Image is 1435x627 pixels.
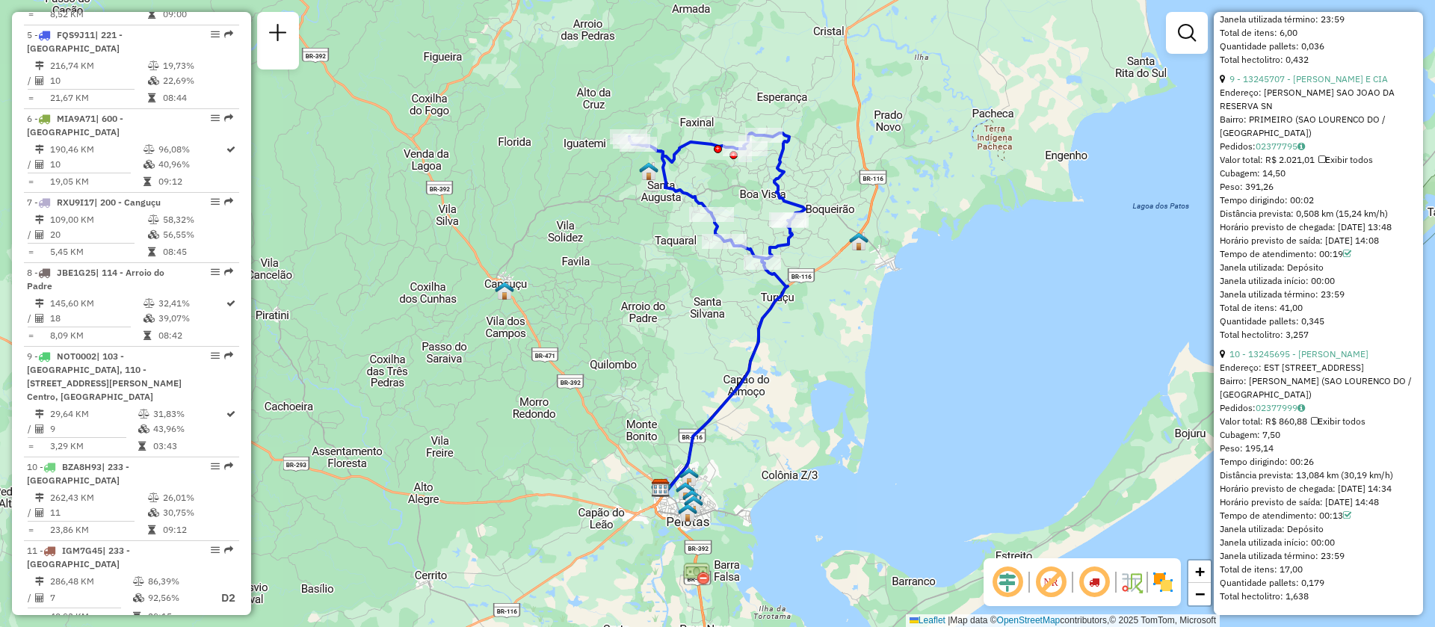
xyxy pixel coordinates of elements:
td: = [27,90,34,105]
span: 10 - [27,461,129,486]
img: CDD Pelotas [651,478,670,498]
i: Tempo total em rota [148,525,155,534]
div: Total hectolitro: 3,257 [1220,328,1417,342]
img: São lorenço do sul [849,232,868,251]
em: Opções [211,197,220,206]
td: 109,00 KM [49,212,147,227]
a: Zoom in [1188,560,1211,583]
a: Leaflet [910,615,945,626]
a: Zoom out [1188,583,1211,605]
div: Quantidade pallets: 0,036 [1220,40,1417,53]
div: Janela utilizada término: 23:59 [1220,549,1417,563]
i: % de utilização do peso [143,299,155,308]
div: Tempo de atendimento: 00:19 [1220,247,1417,261]
td: = [27,439,34,454]
td: 3,29 KM [49,439,138,454]
i: Total de Atividades [35,230,44,239]
span: Ocultar deslocamento [990,564,1025,600]
td: 22,69% [162,73,233,88]
i: % de utilização da cubagem [143,160,155,169]
td: 40,96% [158,157,225,172]
span: 9 - [27,350,182,402]
div: Horário previsto de chegada: [DATE] 13:48 [1220,220,1417,234]
span: Cubagem: 7,50 [1220,429,1280,440]
td: = [27,174,34,189]
span: | 600 - [GEOGRAPHIC_DATA] [27,113,123,138]
td: 43,96% [152,421,225,436]
span: JBE1G25 [57,267,96,278]
td: / [27,505,34,520]
td: 08:44 [162,90,233,105]
img: 105 UDC WCL Três Vendas Brod [679,467,699,487]
div: Valor total: R$ 860,88 [1220,415,1417,428]
span: | 221 - [GEOGRAPHIC_DATA] [27,29,123,54]
span: Cubagem: 14,50 [1220,167,1286,179]
div: Horário previsto de saída: [DATE] 14:08 [1220,234,1417,247]
td: 56,55% [162,227,233,242]
div: Total hectolitro: 0,432 [1220,53,1417,67]
td: 262,43 KM [49,490,147,505]
i: Observações [1297,404,1305,413]
td: 39,07% [158,311,225,326]
span: + [1195,562,1205,581]
a: 02377795 [1256,140,1305,152]
div: Total de itens: 17,00 [1220,563,1417,576]
td: / [27,227,34,242]
i: Total de Atividades [35,508,44,517]
i: Tempo total em rota [143,331,151,340]
i: % de utilização do peso [148,61,159,70]
i: Rota otimizada [226,410,235,418]
i: Tempo total em rota [138,442,146,451]
div: Horário previsto de saída: [DATE] 14:48 [1220,495,1417,509]
span: MIA9A71 [57,113,96,124]
img: 103 UDC WCL Canguçu [495,281,514,300]
em: Opções [211,114,220,123]
i: Tempo total em rota [143,177,151,186]
div: Distância prevista: 0,508 km (15,24 km/h) [1220,207,1417,220]
td: 29:15 [147,609,207,624]
span: | 200 - Canguçu [94,197,161,208]
td: 09:00 [162,7,233,22]
a: 9 - 13245707 - [PERSON_NAME] E CIA [1229,73,1388,84]
div: Quantidade pallets: 0,179 [1220,576,1417,590]
span: 8 - [27,267,164,291]
i: % de utilização da cubagem [148,230,159,239]
div: Janela utilizada término: 23:59 [1220,288,1417,301]
div: Pedidos: [1220,401,1417,415]
i: % de utilização do peso [133,577,144,586]
i: Rota otimizada [226,299,235,308]
p: D2 [209,590,235,607]
span: Peso: 391,26 [1220,181,1274,192]
i: Total de Atividades [35,593,44,602]
div: Janela utilizada início: 00:00 [1220,274,1417,288]
td: / [27,589,34,608]
div: Valor total: R$ 2.021,01 [1220,153,1417,167]
td: 18 [49,311,143,326]
a: Com service time [1343,248,1351,259]
td: 31,83% [152,407,225,421]
td: 92,56% [147,589,207,608]
span: Peso: 195,14 [1220,442,1274,454]
div: Bairro: [PERSON_NAME] (SAO LOURENCO DO / [GEOGRAPHIC_DATA]) [1220,374,1417,401]
div: Janela utilizada: Depósito [1220,261,1417,274]
div: Janela utilizada início: 00:00 [1220,536,1417,549]
i: % de utilização da cubagem [148,76,159,85]
img: 710 UDC Light Pelotas Centro [678,503,697,522]
em: Rota exportada [224,197,233,206]
span: − [1195,584,1205,603]
td: 190,46 KM [49,142,143,157]
i: Total de Atividades [35,76,44,85]
span: Exibir NR [1033,564,1069,600]
i: Tempo total em rota [148,247,155,256]
em: Opções [211,30,220,39]
td: 5,45 KM [49,244,147,259]
td: = [27,328,34,343]
td: 23,86 KM [49,522,147,537]
span: Exibir sequencia da rota [1076,564,1112,600]
td: 286,48 KM [49,574,132,589]
td: = [27,609,34,624]
td: = [27,7,34,22]
i: Total de Atividades [35,424,44,433]
i: Distância Total [35,577,44,586]
i: % de utilização do peso [148,215,159,224]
